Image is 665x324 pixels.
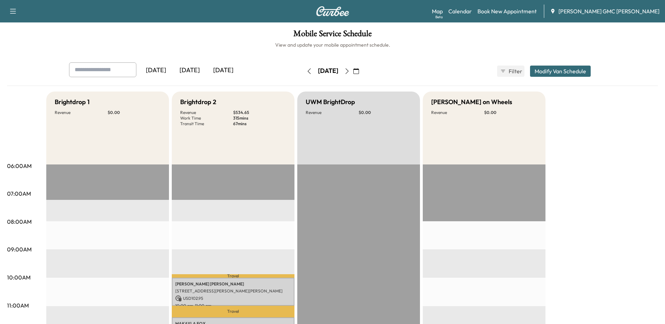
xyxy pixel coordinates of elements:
[431,97,512,107] h5: [PERSON_NAME] on Wheels
[558,7,659,15] span: [PERSON_NAME] GMC [PERSON_NAME]
[7,189,31,198] p: 07:00AM
[7,245,32,254] p: 09:00AM
[233,121,286,127] p: 67 mins
[180,97,216,107] h5: Brightdrop 2
[431,110,484,115] p: Revenue
[172,306,294,317] p: Travel
[432,7,443,15] a: MapBeta
[7,41,658,48] h6: View and update your mobile appointment schedule.
[172,274,294,277] p: Travel
[7,217,32,226] p: 08:00AM
[206,62,240,79] div: [DATE]
[175,295,291,302] p: USD 102.95
[7,301,29,310] p: 11:00AM
[509,67,521,75] span: Filter
[175,281,291,287] p: [PERSON_NAME] [PERSON_NAME]
[233,110,286,115] p: $ 534.65
[448,7,472,15] a: Calendar
[175,288,291,294] p: [STREET_ADDRESS][PERSON_NAME][PERSON_NAME]
[306,97,355,107] h5: UWM BrightDrop
[477,7,537,15] a: Book New Appointment
[306,110,359,115] p: Revenue
[318,67,338,75] div: [DATE]
[530,66,591,77] button: Modify Van Schedule
[7,162,32,170] p: 06:00AM
[7,273,30,282] p: 10:00AM
[435,14,443,20] div: Beta
[180,115,233,121] p: Work Time
[55,97,90,107] h5: Brightdrop 1
[484,110,537,115] p: $ 0.00
[139,62,173,79] div: [DATE]
[7,29,658,41] h1: Mobile Service Schedule
[316,6,350,16] img: Curbee Logo
[497,66,524,77] button: Filter
[173,62,206,79] div: [DATE]
[180,121,233,127] p: Transit Time
[55,110,108,115] p: Revenue
[233,115,286,121] p: 315 mins
[175,303,291,309] p: 10:00 am - 11:00 am
[180,110,233,115] p: Revenue
[108,110,161,115] p: $ 0.00
[359,110,412,115] p: $ 0.00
